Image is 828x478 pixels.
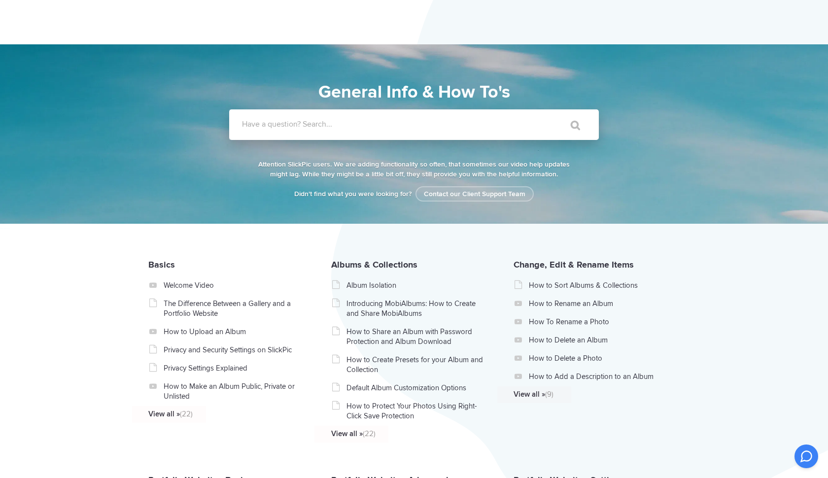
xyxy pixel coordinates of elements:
a: Introducing MobiAlbums: How to Create and Share MobiAlbums [346,299,486,318]
a: How to Add a Description to an Album [529,372,668,381]
a: View all »(22) [148,409,288,419]
a: Welcome Video [164,280,303,290]
a: How to Sort Albums & Collections [529,280,668,290]
a: Change, Edit & Rename Items [514,259,634,270]
a: Default Album Customization Options [346,383,486,393]
a: How to Delete an Album [529,335,668,345]
a: How to Make an Album Public, Private or Unlisted [164,381,303,401]
input:  [550,113,591,137]
a: How to Share an Album with Password Protection and Album Download [346,327,486,346]
h1: General Info & How To's [185,79,643,105]
a: View all »(9) [514,389,653,399]
a: Album Isolation [346,280,486,290]
a: Basics [148,259,175,270]
a: How to Delete a Photo [529,353,668,363]
a: How to Create Presets for your Album and Collection [346,355,486,375]
a: Privacy and Security Settings on SlickPic [164,345,303,355]
a: Contact our Client Support Team [415,186,534,202]
a: How To Rename a Photo [529,317,668,327]
label: Have a question? Search... [242,119,612,129]
a: Privacy Settings Explained [164,363,303,373]
a: The Difference Between a Gallery and a Portfolio Website [164,299,303,318]
a: View all »(22) [331,429,471,439]
p: Attention SlickPic users. We are adding functionality so often, that sometimes our video help upd... [256,160,572,179]
a: How to Rename an Album [529,299,668,308]
p: Didn't find what you were looking for? [256,189,572,199]
a: How to Upload an Album [164,327,303,337]
a: How to Protect Your Photos Using Right-Click Save Protection [346,401,486,421]
a: Albums & Collections [331,259,417,270]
